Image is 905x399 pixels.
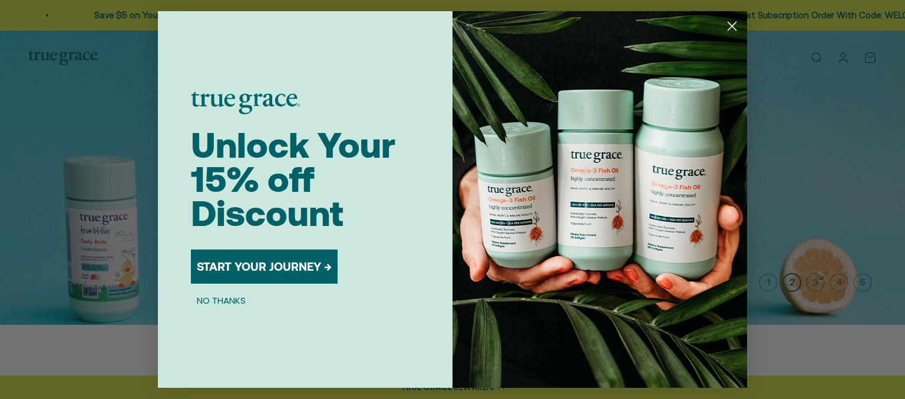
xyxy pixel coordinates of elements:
button: START YOUR JOURNEY → [191,250,338,284]
button: Close dialog [722,16,742,36]
img: logo placeholder [191,92,300,114]
span: Unlock Your 15% off Discount [191,125,395,234]
button: NO THANKS [191,293,252,307]
img: 098727d5-50f8-4f9b-9554-844bb8da1403.jpeg [452,11,747,388]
